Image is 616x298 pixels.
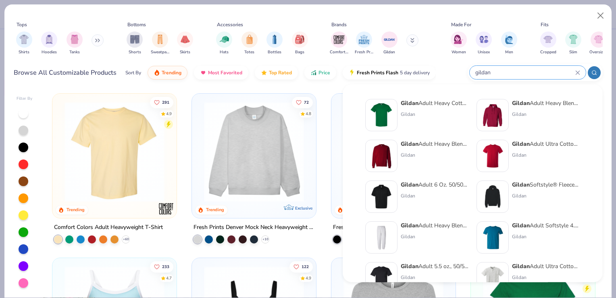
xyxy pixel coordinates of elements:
[339,102,447,202] img: 91acfc32-fd48-4d6b-bdad-a4c1a30ac3fc
[401,222,418,229] strong: Gildan
[42,49,57,55] span: Hoodies
[451,31,467,55] div: filter for Women
[220,49,229,55] span: Hats
[130,35,139,44] img: Shorts Image
[60,102,169,202] img: 029b8af0-80e6-406f-9fdc-fdf898547912
[69,49,80,55] span: Tanks
[158,201,174,217] img: Comfort Colors logo
[162,100,170,104] span: 291
[512,180,580,189] div: Softstyle® Fleece Pullover Hooded Sweatshirt
[166,275,172,281] div: 4.7
[151,31,169,55] button: filter button
[401,192,468,199] div: Gildan
[505,35,514,44] img: Men Image
[333,34,345,46] img: Comfort Colors Image
[451,21,471,28] div: Made For
[266,31,283,55] button: filter button
[478,49,490,55] span: Unisex
[318,69,330,76] span: Price
[593,8,608,23] button: Close
[330,49,348,55] span: Comfort Colors
[208,69,242,76] span: Most Favorited
[241,31,258,55] button: filter button
[383,34,395,46] img: Gildan Image
[474,68,575,77] input: Try "T-Shirt"
[480,184,505,209] img: 1a07cc18-aee9-48c0-bcfb-936d85bd356b
[200,102,308,202] img: f5d85501-0dbb-4ee4-b115-c08fa3845d83
[512,140,530,148] strong: Gildan
[220,35,229,44] img: Hats Image
[355,49,373,55] span: Fresh Prints
[127,31,143,55] button: filter button
[162,69,181,76] span: Trending
[127,31,143,55] div: filter for Shorts
[401,221,468,230] div: Adult Heavy Blend Adult 8 Oz. 50/50 Sweatpants
[261,69,267,76] img: TopRated.gif
[67,31,83,55] button: filter button
[177,31,193,55] div: filter for Skirts
[41,31,57,55] button: filter button
[54,222,163,233] div: Comfort Colors Adult Heavyweight T-Shirt
[480,103,505,128] img: 01756b78-01f6-4cc6-8d8a-3c30c1a0c8ac
[241,31,258,55] div: filter for Totes
[17,96,33,102] div: Filter By
[262,237,268,242] span: + 10
[151,31,169,55] div: filter for Sweatpants
[381,31,397,55] div: filter for Gildan
[123,237,129,242] span: + 60
[401,140,468,148] div: Adult Heavy Blend Adult 8 Oz. 50/50 Fleece Crew
[381,31,397,55] button: filter button
[70,35,79,44] img: Tanks Image
[295,206,312,211] span: Exclusive
[369,225,394,250] img: 13b9c606-79b1-4059-b439-68fabb1693f9
[476,31,492,55] div: filter for Unisex
[289,261,313,272] button: Like
[401,99,468,107] div: Adult Heavy Cotton T-Shirt
[304,66,336,80] button: Price
[19,49,29,55] span: Shirts
[14,68,117,78] div: Browse All Customizable Products
[166,111,172,117] div: 4.9
[333,222,438,233] div: Fresh Prints Boston Heavyweight Hoodie
[154,69,160,76] img: trending.gif
[355,31,373,55] button: filter button
[295,49,304,55] span: Bags
[401,262,418,270] strong: Gildan
[270,35,279,44] img: Bottles Image
[16,31,32,55] div: filter for Shirts
[512,262,530,270] strong: Gildan
[304,100,309,104] span: 72
[540,31,556,55] button: filter button
[330,31,348,55] button: filter button
[565,31,581,55] div: filter for Slim
[266,31,283,55] div: filter for Bottles
[589,49,608,55] span: Oversized
[594,35,603,44] img: Oversized Image
[400,68,430,78] span: 5 day delivery
[331,21,347,28] div: Brands
[125,69,141,76] div: Sort By
[505,49,513,55] span: Men
[512,111,580,118] div: Gildan
[295,35,304,44] img: Bags Image
[512,262,580,271] div: Adult Ultra Cotton 6 Oz. Pocket T-Shirt
[269,69,292,76] span: Top Rated
[330,31,348,55] div: filter for Comfort Colors
[565,31,581,55] button: filter button
[401,180,468,189] div: Adult 6 Oz. 50/50 Jersey Polo
[501,31,517,55] div: filter for Men
[245,35,254,44] img: Totes Image
[19,35,29,44] img: Shirts Image
[302,264,309,269] span: 122
[200,69,206,76] img: most_fav.gif
[150,261,174,272] button: Like
[501,31,517,55] button: filter button
[150,97,174,108] button: Like
[369,103,394,128] img: db319196-8705-402d-8b46-62aaa07ed94f
[369,143,394,168] img: c7b025ed-4e20-46ac-9c52-55bc1f9f47df
[401,262,468,271] div: Adult 5.5 oz., 50/50 Pocket T-Shirt
[512,99,530,107] strong: Gildan
[306,275,311,281] div: 4.9
[543,35,553,44] img: Cropped Image
[569,49,577,55] span: Slim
